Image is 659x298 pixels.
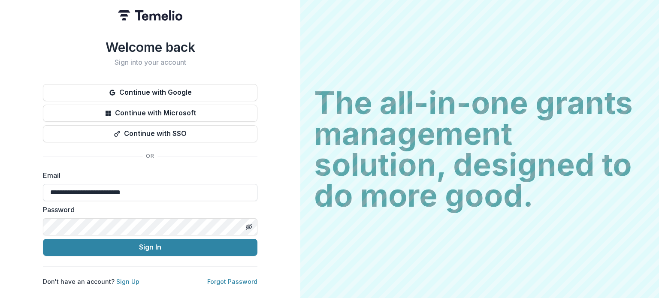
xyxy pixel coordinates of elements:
button: Continue with SSO [43,125,257,142]
button: Toggle password visibility [242,220,256,234]
h2: Sign into your account [43,58,257,66]
button: Sign In [43,239,257,256]
p: Don't have an account? [43,277,139,286]
h1: Welcome back [43,39,257,55]
a: Sign Up [116,278,139,285]
button: Continue with Google [43,84,257,101]
label: Email [43,170,252,181]
label: Password [43,205,252,215]
button: Continue with Microsoft [43,105,257,122]
img: Temelio [118,10,182,21]
a: Forgot Password [207,278,257,285]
